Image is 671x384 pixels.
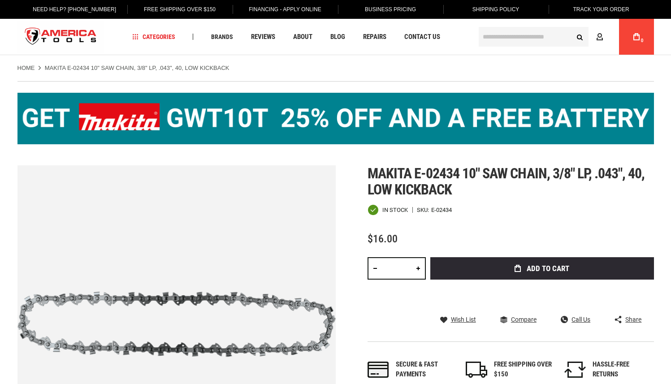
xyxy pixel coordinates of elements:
[400,31,444,43] a: Contact Us
[207,31,237,43] a: Brands
[368,204,408,216] div: Availability
[17,20,104,54] img: America Tools
[363,34,386,40] span: Repairs
[429,282,656,308] iframe: Secure express checkout frame
[494,360,552,379] div: FREE SHIPPING OVER $150
[17,20,104,54] a: store logo
[359,31,390,43] a: Repairs
[571,316,590,323] span: Call Us
[571,28,589,45] button: Search
[368,233,398,245] span: $16.00
[511,316,537,323] span: Compare
[527,265,569,272] span: Add to Cart
[561,315,590,324] a: Call Us
[466,362,487,378] img: shipping
[593,360,651,379] div: HASSLE-FREE RETURNS
[368,165,645,198] span: Makita e-02434 10" saw chain, 3/8" lp, .043", 40, low kickback
[132,34,175,40] span: Categories
[641,38,644,43] span: 0
[472,6,519,13] span: Shipping Policy
[289,31,316,43] a: About
[404,34,440,40] span: Contact Us
[293,34,312,40] span: About
[417,207,431,213] strong: SKU
[128,31,179,43] a: Categories
[45,65,229,71] strong: MAKITA E-02434 10" SAW CHAIN, 3/8" LP, .043", 40, LOW KICKBACK
[17,64,35,72] a: Home
[368,362,389,378] img: payments
[564,362,586,378] img: returns
[330,34,345,40] span: Blog
[430,257,654,280] button: Add to Cart
[396,360,454,379] div: Secure & fast payments
[431,207,452,213] div: E-02434
[628,19,645,55] a: 0
[440,315,476,324] a: Wish List
[451,316,476,323] span: Wish List
[382,207,408,213] span: In stock
[251,34,275,40] span: Reviews
[211,34,233,40] span: Brands
[247,31,279,43] a: Reviews
[17,93,654,144] img: BOGO: Buy the Makita® XGT IMpact Wrench (GWT10T), get the BL4040 4ah Battery FREE!
[500,315,537,324] a: Compare
[625,316,641,323] span: Share
[326,31,349,43] a: Blog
